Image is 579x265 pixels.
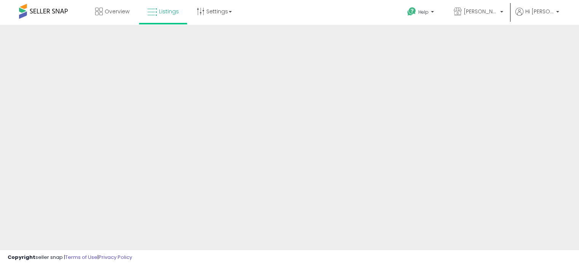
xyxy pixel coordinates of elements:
a: Hi [PERSON_NAME] [515,8,559,25]
div: seller snap | | [8,254,132,261]
i: Get Help [407,7,416,16]
span: Help [418,9,429,15]
span: Listings [159,8,179,15]
span: [PERSON_NAME] LLC [464,8,498,15]
a: Help [401,1,442,25]
a: Privacy Policy [99,254,132,261]
a: Terms of Use [65,254,97,261]
span: Hi [PERSON_NAME] [525,8,554,15]
span: Overview [105,8,129,15]
strong: Copyright [8,254,35,261]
